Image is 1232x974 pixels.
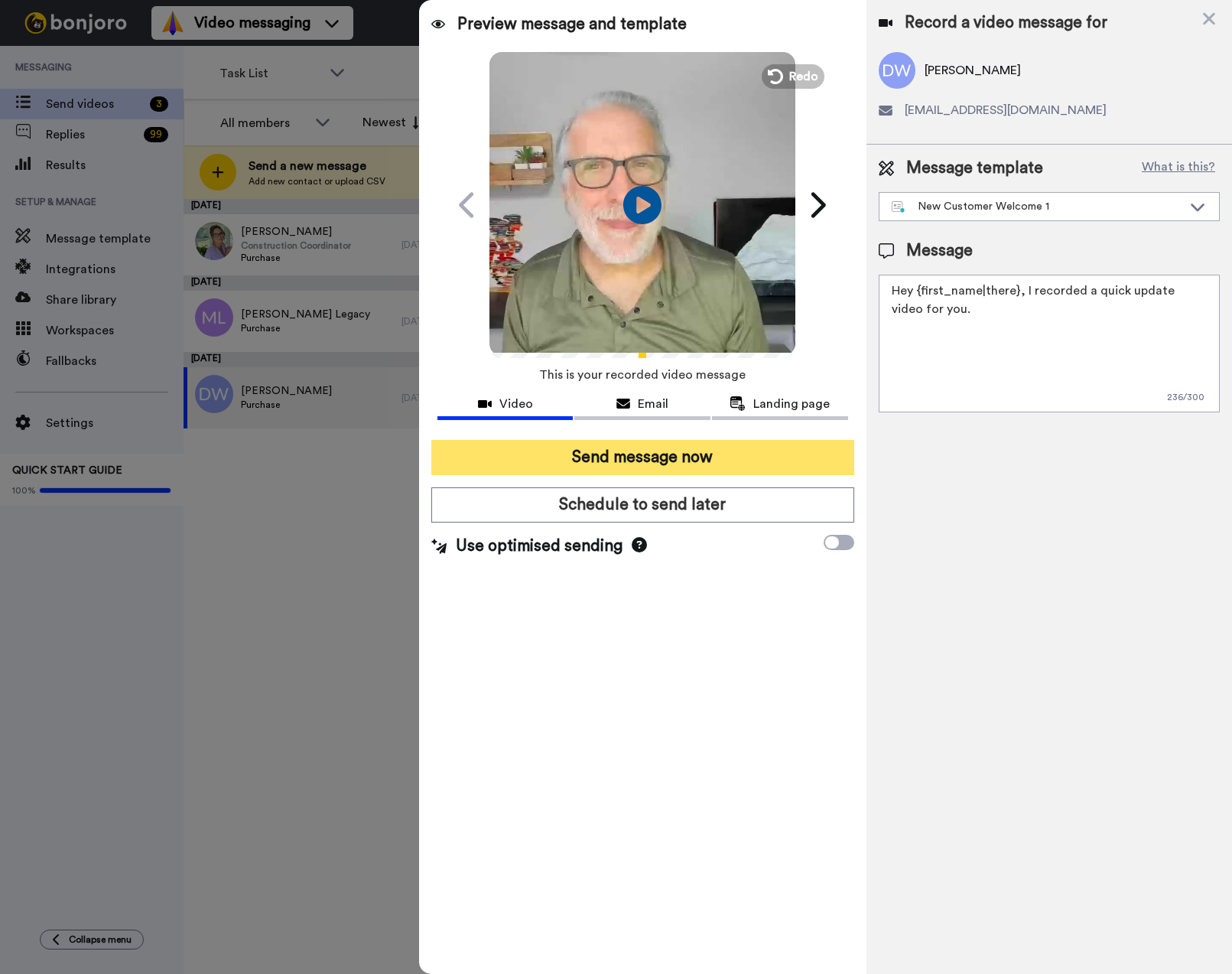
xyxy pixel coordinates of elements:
[879,275,1220,412] textarea: Hey {first_name|there}, I recorded a quick update video for you.
[431,440,854,475] button: Send message now
[892,201,906,213] img: nextgen-template.svg
[499,395,533,413] span: Video
[906,239,973,262] span: Message
[456,535,623,558] span: Use optimised sending
[638,395,668,413] span: Email
[753,395,830,413] span: Landing page
[892,199,1182,214] div: New Customer Welcome 1
[906,157,1043,180] span: Message template
[431,487,854,523] button: Schedule to send later
[539,358,746,392] span: This is your recorded video message
[1137,157,1220,180] button: What is this?
[905,101,1107,119] span: [EMAIL_ADDRESS][DOMAIN_NAME]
